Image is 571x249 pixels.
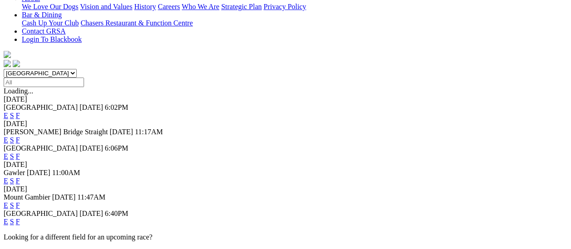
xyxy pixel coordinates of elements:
span: [DATE] [52,193,76,201]
a: Bar & Dining [22,11,62,19]
a: Privacy Policy [263,3,306,10]
a: S [10,177,14,185]
a: F [16,112,20,119]
div: Bar & Dining [22,19,567,27]
span: [GEOGRAPHIC_DATA] [4,210,78,217]
span: 11:47AM [77,193,105,201]
a: S [10,218,14,225]
a: Contact GRSA [22,27,65,35]
span: [DATE] [27,169,50,176]
a: S [10,152,14,160]
a: F [16,201,20,209]
a: S [10,201,14,209]
a: Cash Up Your Club [22,19,79,27]
input: Select date [4,78,84,87]
a: F [16,136,20,144]
a: E [4,112,8,119]
span: 11:17AM [135,128,163,136]
span: Mount Gambier [4,193,50,201]
span: [PERSON_NAME] Bridge Straight [4,128,108,136]
div: [DATE] [4,95,567,103]
a: E [4,136,8,144]
span: 6:02PM [105,103,129,111]
span: [DATE] [79,144,103,152]
a: Strategic Plan [221,3,262,10]
span: [GEOGRAPHIC_DATA] [4,103,78,111]
a: Vision and Values [80,3,132,10]
a: S [10,136,14,144]
span: 6:40PM [105,210,129,217]
span: 6:06PM [105,144,129,152]
a: E [4,201,8,209]
a: E [4,177,8,185]
a: We Love Our Dogs [22,3,78,10]
a: E [4,152,8,160]
img: facebook.svg [4,60,11,67]
div: About [22,3,567,11]
span: [DATE] [109,128,133,136]
a: F [16,177,20,185]
span: [DATE] [79,103,103,111]
a: S [10,112,14,119]
a: E [4,218,8,225]
div: [DATE] [4,161,567,169]
span: Gawler [4,169,25,176]
div: [DATE] [4,185,567,193]
a: Careers [158,3,180,10]
div: [DATE] [4,120,567,128]
a: Chasers Restaurant & Function Centre [80,19,193,27]
a: Who We Are [182,3,219,10]
a: Login To Blackbook [22,35,82,43]
img: twitter.svg [13,60,20,67]
span: [GEOGRAPHIC_DATA] [4,144,78,152]
p: Looking for a different field for an upcoming race? [4,233,567,241]
a: F [16,218,20,225]
img: logo-grsa-white.png [4,51,11,58]
a: F [16,152,20,160]
span: Loading... [4,87,33,95]
span: [DATE] [79,210,103,217]
a: History [134,3,156,10]
span: 11:00AM [52,169,80,176]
